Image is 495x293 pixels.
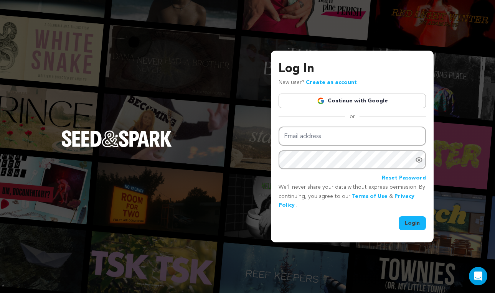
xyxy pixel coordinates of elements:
[279,183,426,210] p: We’ll never share your data without express permission. By continuing, you agree to our & .
[399,216,426,230] button: Login
[279,78,357,87] p: New user?
[382,174,426,183] a: Reset Password
[61,130,172,163] a: Seed&Spark Homepage
[415,156,423,164] a: Show password as plain text. Warning: this will display your password on the screen.
[279,127,426,146] input: Email address
[352,194,388,199] a: Terms of Use
[469,267,487,285] div: Open Intercom Messenger
[279,60,426,78] h3: Log In
[279,94,426,108] a: Continue with Google
[345,113,360,120] span: or
[306,80,357,85] a: Create an account
[61,130,172,147] img: Seed&Spark Logo
[317,97,325,105] img: Google logo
